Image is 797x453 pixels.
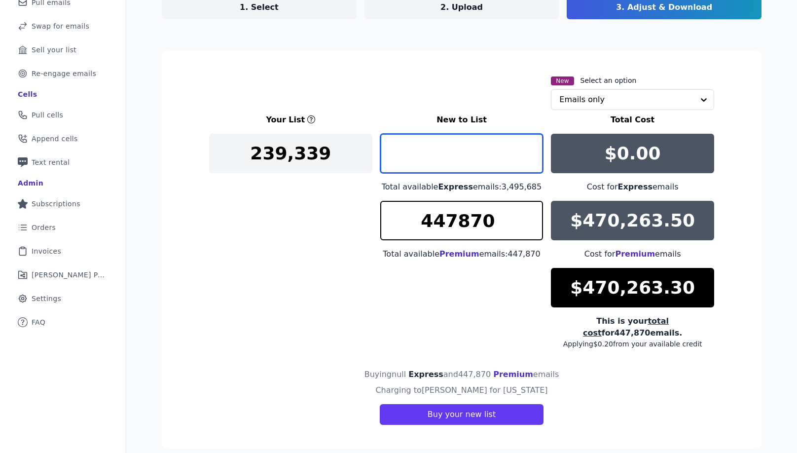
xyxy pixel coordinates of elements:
[570,211,695,230] p: $470,263.50
[8,39,118,61] a: Sell your list
[8,128,118,150] a: Append cells
[18,178,43,188] div: Admin
[440,1,483,13] p: 2. Upload
[551,76,574,85] span: New
[32,110,63,120] span: Pull cells
[615,249,655,259] span: Premium
[551,248,714,260] div: Cost for emails
[380,181,543,193] div: Total available emails: 3,495,685
[8,311,118,333] a: FAQ
[375,384,547,396] h4: Charging to [PERSON_NAME] for [US_STATE]
[605,144,661,163] p: $0.00
[32,157,70,167] span: Text rental
[380,248,543,260] div: Total available emails: 447,870
[551,181,714,193] div: Cost for emails
[439,249,479,259] span: Premium
[551,315,714,339] div: This is your for 447,870 emails.
[364,369,559,380] h4: Buying null and 447,870 emails
[551,339,714,349] div: Applying $0.20 from your available credit
[32,69,96,78] span: Re-engage emails
[380,114,543,126] h3: New to List
[570,278,695,298] p: $470,263.30
[32,317,45,327] span: FAQ
[8,288,118,309] a: Settings
[493,370,533,379] span: Premium
[618,182,653,191] span: Express
[240,1,279,13] p: 1. Select
[380,404,543,425] button: Buy your new list
[616,1,712,13] p: 3. Adjust & Download
[8,151,118,173] a: Text rental
[18,89,37,99] div: Cells
[438,182,473,191] span: Express
[8,217,118,238] a: Orders
[250,144,331,163] p: 239,339
[8,104,118,126] a: Pull cells
[8,63,118,84] a: Re-engage emails
[408,370,443,379] span: Express
[32,294,61,303] span: Settings
[8,15,118,37] a: Swap for emails
[32,134,78,144] span: Append cells
[32,21,89,31] span: Swap for emails
[32,45,76,55] span: Sell your list
[8,240,118,262] a: Invoices
[32,270,106,280] span: [PERSON_NAME] Performance
[551,114,714,126] h3: Total Cost
[266,114,305,126] h3: Your List
[8,264,118,286] a: [PERSON_NAME] Performance
[32,223,56,232] span: Orders
[8,193,118,215] a: Subscriptions
[32,246,61,256] span: Invoices
[32,199,80,209] span: Subscriptions
[580,75,637,85] label: Select an option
